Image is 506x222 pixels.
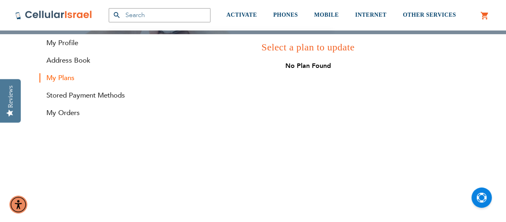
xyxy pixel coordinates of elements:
h3: Select a plan to update [149,40,467,54]
span: ACTIVATE [226,12,257,18]
a: Address Book [39,56,137,65]
div: Reviews [7,85,14,108]
input: Search [109,8,210,22]
span: OTHER SERVICES [403,12,456,18]
span: MOBILE [314,12,339,18]
span: INTERNET [355,12,386,18]
div: No Plan Found [149,60,467,72]
a: My Profile [39,38,137,48]
img: Cellular Israel Logo [15,10,92,20]
a: Stored Payment Methods [39,91,137,100]
div: Accessibility Menu [9,196,27,213]
strong: My Plans [39,73,137,83]
a: My Orders [39,108,137,118]
span: PHONES [273,12,298,18]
